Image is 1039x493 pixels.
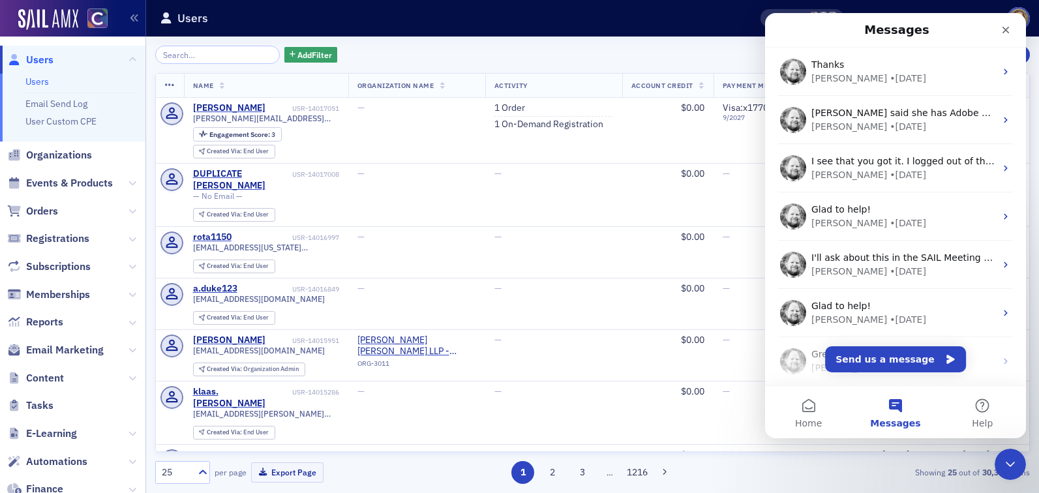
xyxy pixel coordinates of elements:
[494,334,502,346] span: —
[233,233,339,242] div: USR-14016997
[15,142,41,168] img: Profile image for Aidan
[193,426,275,440] div: Created Via: End User
[357,282,365,294] span: —
[177,10,208,26] h1: Users
[297,49,332,61] span: Add Filter
[193,449,252,461] div: flyswatter328
[193,294,325,304] span: [EMAIL_ADDRESS][DOMAIN_NAME]
[765,13,1026,438] iframe: Intercom live chat
[26,260,91,274] span: Subscriptions
[7,371,64,385] a: Content
[723,282,730,294] span: —
[193,409,339,419] span: [EMAIL_ADDRESS][PERSON_NAME][DOMAIN_NAME]
[46,348,122,362] div: [PERSON_NAME]
[357,385,365,397] span: —
[251,462,324,483] button: Export Page
[267,104,339,113] div: USR-14017051
[207,365,243,373] span: Created Via :
[207,406,228,415] span: Help
[862,12,907,24] div: Support
[15,335,41,361] img: Profile image for Aidan
[7,260,91,274] a: Subscriptions
[494,385,502,397] span: —
[723,449,730,460] span: —
[207,147,243,155] span: Created Via :
[239,285,339,293] div: USR-14016849
[625,461,648,484] button: 1216
[826,12,839,25] span: Kelli Davis
[541,461,564,484] button: 2
[207,429,269,436] div: End User
[357,449,365,460] span: —
[807,12,821,25] span: Sheila Duggan
[494,282,502,294] span: —
[963,449,989,460] span: [DATE]
[7,176,113,190] a: Events & Products
[357,335,476,357] a: [PERSON_NAME] [PERSON_NAME] LLP - [GEOGRAPHIC_DATA]
[7,204,58,218] a: Orders
[105,406,155,415] span: Messages
[747,466,1030,478] div: Showing out of items
[46,300,122,314] div: [PERSON_NAME]
[46,203,122,217] div: [PERSON_NAME]
[7,232,89,246] a: Registrations
[357,102,365,113] span: —
[87,373,173,425] button: Messages
[25,98,87,110] a: Email Send Log
[193,127,282,142] div: Engagement Score: 3
[26,398,53,413] span: Tasks
[78,8,108,31] a: View Homepage
[7,148,92,162] a: Organizations
[357,335,476,357] span: Eide Bailly LLP - Denver
[193,113,339,123] span: [PERSON_NAME][EMAIL_ADDRESS][PERSON_NAME][DOMAIN_NAME]
[193,260,275,273] div: Created Via: End User
[7,315,63,329] a: Reports
[26,232,89,246] span: Registrations
[817,12,830,25] span: Alicia Gelinas
[25,115,97,127] a: User Custom CPE
[357,168,365,179] span: —
[193,168,290,191] a: DUPLICATE [PERSON_NAME]
[207,366,299,373] div: Organization Admin
[1007,7,1030,30] span: Profile
[193,81,214,90] span: Name
[193,102,265,114] a: [PERSON_NAME]
[511,461,534,484] button: 1
[193,208,275,222] div: Created Via: End User
[284,47,338,63] button: AddFilter
[193,283,237,295] div: a.duke123
[15,239,41,265] img: Profile image for Aidan
[209,130,271,139] span: Engagement Score :
[46,155,122,169] div: [PERSON_NAME]
[162,466,190,479] div: 25
[7,398,53,413] a: Tasks
[681,385,704,397] span: $0.00
[207,263,269,270] div: End User
[193,311,275,325] div: Created Via: End User
[681,231,704,243] span: $0.00
[357,359,476,372] div: ORG-3011
[7,426,77,441] a: E-Learning
[571,461,594,484] button: 3
[193,346,325,355] span: [EMAIL_ADDRESS][DOMAIN_NAME]
[857,449,864,460] span: —
[209,131,275,138] div: 3
[26,176,113,190] span: Events & Products
[631,81,693,90] span: Account Credit
[125,155,161,169] div: • [DATE]
[193,386,290,409] a: klaas.[PERSON_NAME]
[207,428,243,436] span: Created Via :
[46,143,745,153] span: I see that you got it. I logged out of that Slack account so I won't receive replies there. I'm g...
[7,455,87,469] a: Automations
[681,168,704,179] span: $0.00
[174,373,261,425] button: Help
[357,81,434,90] span: Organization Name
[292,388,339,396] div: USR-14015286
[207,314,269,321] div: End User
